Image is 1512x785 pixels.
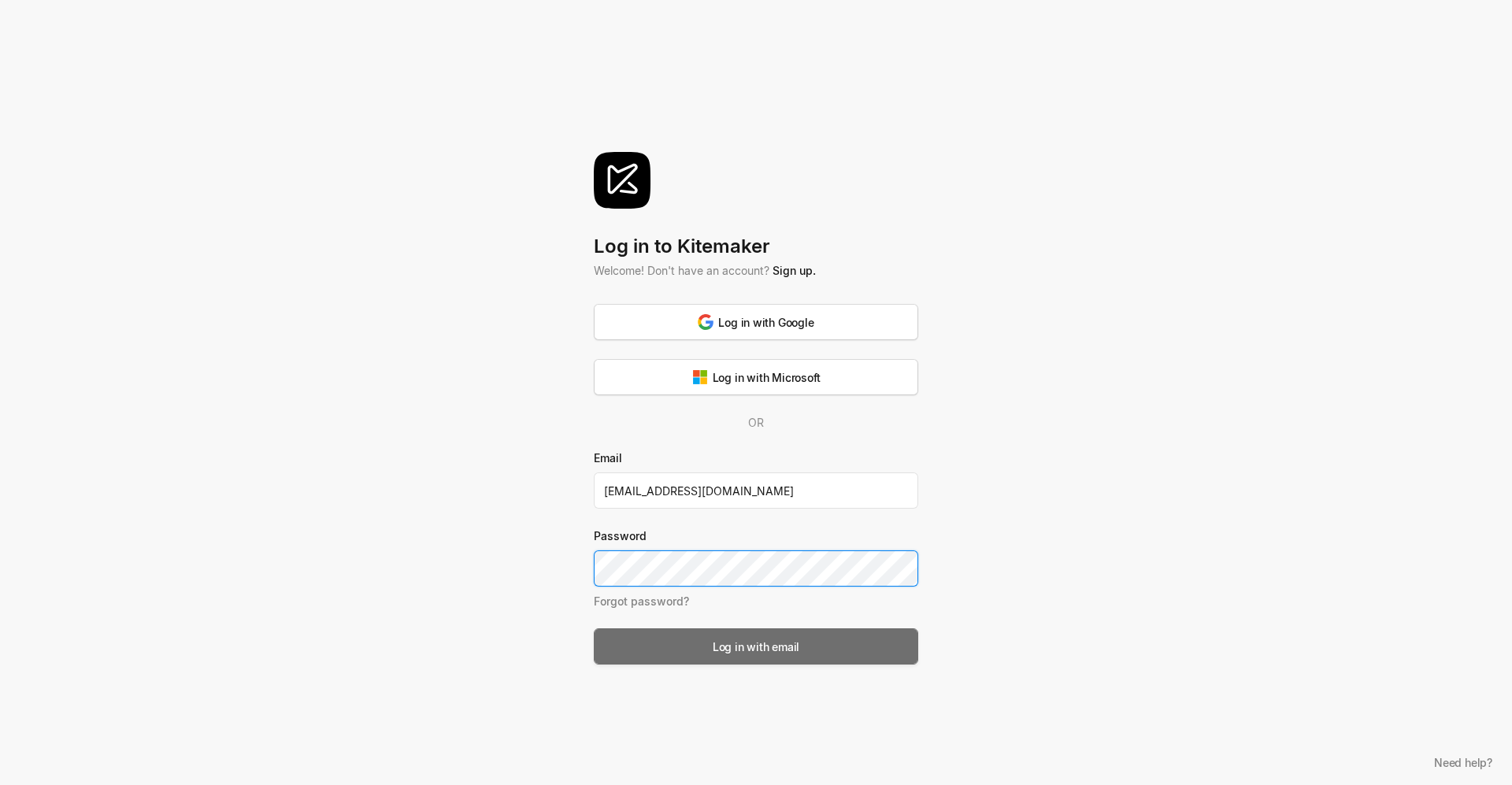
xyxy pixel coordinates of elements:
div: OR [594,414,918,431]
label: Password [594,528,918,544]
button: Log in with email [594,628,918,665]
div: Log in with Google [698,314,813,331]
button: Log in with Microsoft [594,359,918,395]
button: Log in with Google [594,304,918,340]
input: yourname@company.com [594,472,918,509]
div: Welcome! Don't have an account? [594,262,918,279]
img: svg%3e [692,369,708,385]
img: svg%3e [594,152,650,209]
a: Forgot password? [594,594,689,608]
div: Log in with email [713,639,799,655]
img: svg%3e [698,314,713,330]
button: Need help? [1426,751,1500,773]
label: Email [594,450,918,466]
div: Log in to Kitemaker [594,234,918,260]
div: Log in with Microsoft [692,369,821,386]
a: Sign up. [773,264,816,277]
